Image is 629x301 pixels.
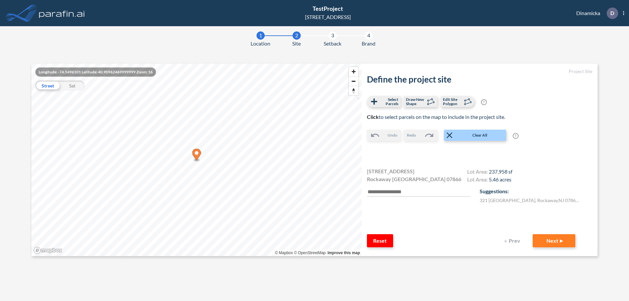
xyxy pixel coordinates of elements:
[480,187,592,195] p: Suggestions:
[367,114,379,120] b: Click
[610,10,614,16] p: D
[35,67,156,77] div: Longitude: -74.5496101 Latitude: 40.90962469999999 Zoom: 16
[293,31,301,40] div: 2
[367,234,393,247] button: Reset
[275,251,293,255] a: Mapbox
[305,13,351,21] div: [STREET_ADDRESS]
[407,132,416,138] span: Redo
[31,64,362,256] canvas: Map
[367,167,414,175] span: [STREET_ADDRESS]
[349,67,358,76] button: Zoom in
[294,251,326,255] a: OpenStreetMap
[329,31,337,40] div: 3
[467,176,512,184] h4: Lot Area:
[480,197,581,204] label: 321 [GEOGRAPHIC_DATA] , Rockaway , NJ 07866 , US
[406,97,425,106] span: Draw New Shape
[489,176,511,182] span: 5.46 acres
[328,251,360,255] a: Improve this map
[513,133,519,139] span: ?
[257,31,265,40] div: 1
[35,81,60,90] div: Street
[404,130,437,141] button: Redo
[349,77,358,86] span: Zoom out
[349,76,358,86] button: Zoom out
[292,40,301,47] span: Site
[367,175,461,183] span: Rockaway [GEOGRAPHIC_DATA] 07866
[533,234,575,247] button: Next
[349,86,358,95] button: Reset bearing to north
[313,5,343,12] span: TestProject
[444,130,506,141] button: Clear All
[365,31,373,40] div: 4
[38,7,86,20] img: logo
[33,247,62,254] a: Mapbox homepage
[388,132,397,138] span: Undo
[367,69,592,74] h5: Project Site
[362,40,375,47] span: Brand
[192,149,201,162] div: Map marker
[324,40,341,47] span: Setback
[454,132,505,138] span: Clear All
[500,234,526,247] button: Prev
[443,97,462,106] span: Edit Site Polygon
[251,40,270,47] span: Location
[367,130,401,141] button: Undo
[379,97,398,106] span: Select Parcels
[60,81,85,90] div: Sat
[367,74,592,85] h2: Define the project site
[566,8,624,19] div: Dinamicka
[467,168,512,176] h4: Lot Area:
[367,114,505,120] span: to select parcels on the map to include in the project site.
[489,168,512,175] span: 237,958 sf
[481,99,487,105] span: ?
